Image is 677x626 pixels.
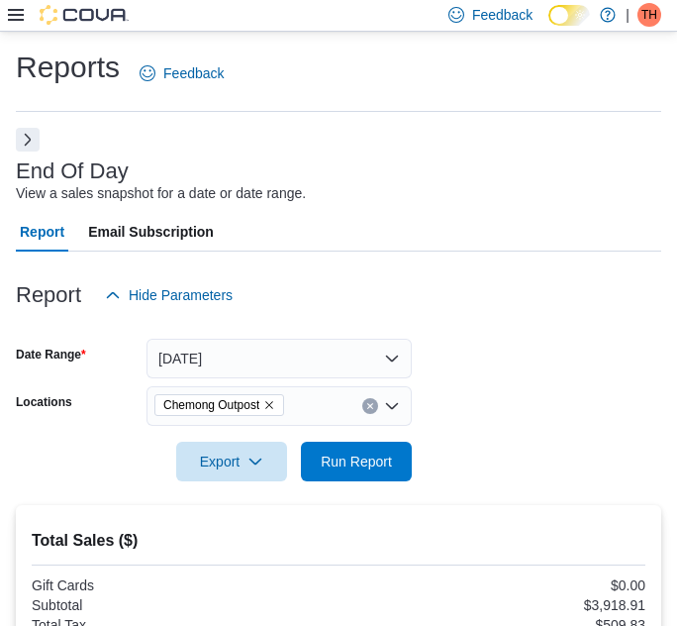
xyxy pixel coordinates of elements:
a: Feedback [132,53,232,93]
button: Hide Parameters [97,275,241,315]
img: Cova [40,5,129,25]
span: Email Subscription [88,212,214,252]
span: Export [188,442,275,481]
span: Dark Mode [548,26,549,27]
p: | [626,3,629,27]
button: Export [176,442,287,481]
span: Report [20,212,64,252]
span: Chemong Outpost [154,394,284,416]
button: Clear input [362,398,378,414]
button: Run Report [301,442,412,481]
span: Feedback [163,63,224,83]
label: Locations [16,394,72,410]
span: Run Report [321,452,392,471]
button: Open list of options [384,398,400,414]
div: View a sales snapshot for a date or date range. [16,183,306,204]
span: Hide Parameters [129,285,233,305]
label: Date Range [16,347,86,363]
div: $3,918.91 [342,597,645,613]
button: [DATE] [146,339,412,378]
h1: Reports [16,48,120,87]
button: Remove Chemong Outpost from selection in this group [263,399,275,411]
span: Feedback [472,5,532,25]
input: Dark Mode [548,5,590,26]
h2: Total Sales ($) [32,529,645,553]
div: Gift Cards [32,577,335,593]
button: Next [16,128,40,152]
div: $0.00 [342,577,645,593]
div: Tim Hales [637,3,661,27]
h3: End Of Day [16,159,129,183]
span: Chemong Outpost [163,395,259,415]
h3: Report [16,283,81,307]
span: TH [641,3,657,27]
div: Subtotal [32,597,335,613]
